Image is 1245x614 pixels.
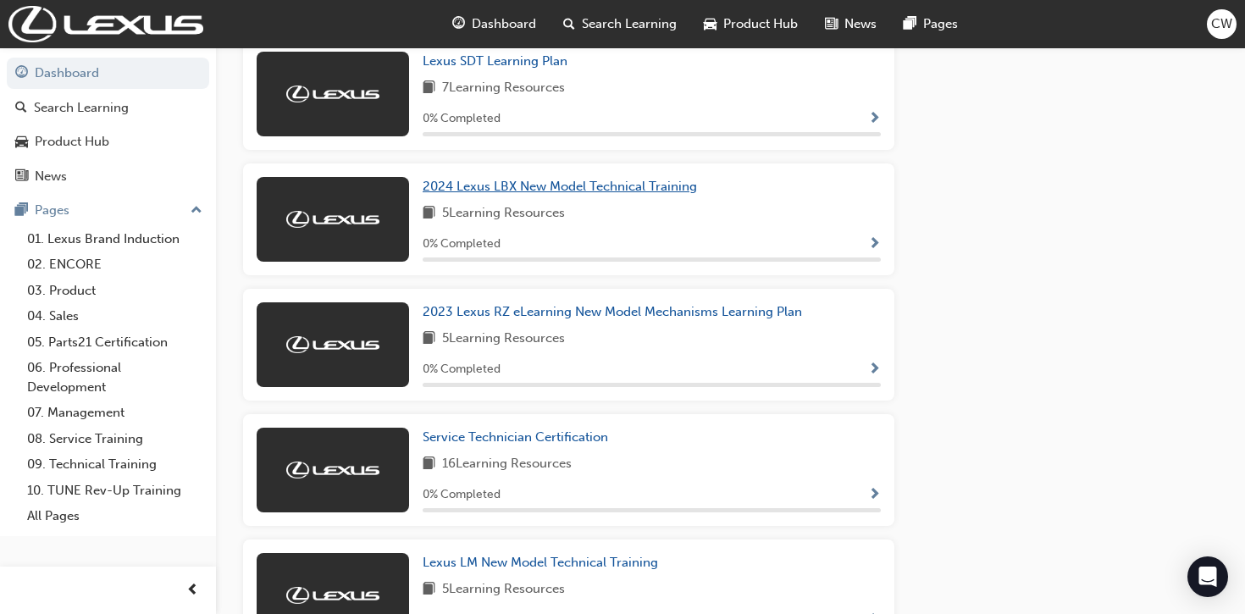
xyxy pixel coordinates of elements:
span: guage-icon [452,14,465,35]
a: pages-iconPages [890,7,971,41]
button: Pages [7,195,209,226]
a: Dashboard [7,58,209,89]
span: Show Progress [868,112,881,127]
span: book-icon [423,329,435,350]
a: 01. Lexus Brand Induction [20,226,209,252]
span: up-icon [191,200,202,222]
a: 09. Technical Training [20,451,209,478]
a: 03. Product [20,278,209,304]
span: search-icon [15,101,27,116]
span: news-icon [15,169,28,185]
span: News [844,14,877,34]
span: Show Progress [868,237,881,252]
img: Trak [286,336,379,353]
a: guage-iconDashboard [439,7,550,41]
a: Product Hub [7,126,209,158]
a: Search Learning [7,92,209,124]
img: Trak [286,211,379,228]
span: book-icon [423,454,435,475]
span: car-icon [15,135,28,150]
span: Pages [923,14,958,34]
div: Product Hub [35,132,109,152]
img: Trak [286,86,379,102]
img: Trak [286,587,379,604]
span: 0 % Completed [423,360,501,379]
button: CW [1207,9,1237,39]
span: car-icon [704,14,717,35]
span: news-icon [825,14,838,35]
a: 10. TUNE Rev-Up Training [20,478,209,504]
a: 05. Parts21 Certification [20,329,209,356]
span: 2023 Lexus RZ eLearning New Model Mechanisms Learning Plan [423,304,802,319]
a: All Pages [20,503,209,529]
a: search-iconSearch Learning [550,7,690,41]
span: prev-icon [186,580,199,601]
span: pages-icon [904,14,916,35]
a: 02. ENCORE [20,252,209,278]
span: 5 Learning Resources [442,329,565,350]
button: Show Progress [868,234,881,255]
span: 0 % Completed [423,235,501,254]
button: Show Progress [868,484,881,506]
span: 5 Learning Resources [442,579,565,600]
a: News [7,161,209,192]
span: Search Learning [582,14,677,34]
button: Show Progress [868,108,881,130]
a: 06. Professional Development [20,355,209,400]
a: Lexus LM New Model Technical Training [423,553,665,573]
span: CW [1211,14,1232,34]
span: Dashboard [472,14,536,34]
a: 2024 Lexus LBX New Model Technical Training [423,177,704,196]
span: 5 Learning Resources [442,203,565,224]
a: Lexus SDT Learning Plan [423,52,574,71]
span: Lexus LM New Model Technical Training [423,555,658,570]
div: News [35,167,67,186]
img: Trak [286,462,379,478]
span: 0 % Completed [423,485,501,505]
span: Lexus SDT Learning Plan [423,53,567,69]
span: guage-icon [15,66,28,81]
img: Trak [8,6,203,42]
span: 7 Learning Resources [442,78,565,99]
span: 0 % Completed [423,109,501,129]
span: 16 Learning Resources [442,454,572,475]
span: Service Technician Certification [423,429,608,445]
a: Service Technician Certification [423,428,615,447]
a: 07. Management [20,400,209,426]
a: car-iconProduct Hub [690,7,811,41]
span: search-icon [563,14,575,35]
button: Show Progress [868,359,881,380]
div: Search Learning [34,98,129,118]
span: Show Progress [868,488,881,503]
a: 08. Service Training [20,426,209,452]
span: pages-icon [15,203,28,218]
a: news-iconNews [811,7,890,41]
span: book-icon [423,203,435,224]
span: Show Progress [868,362,881,378]
a: 2023 Lexus RZ eLearning New Model Mechanisms Learning Plan [423,302,809,322]
div: Pages [35,201,69,220]
span: 2024 Lexus LBX New Model Technical Training [423,179,697,194]
a: 04. Sales [20,303,209,329]
span: book-icon [423,78,435,99]
span: book-icon [423,579,435,600]
div: Open Intercom Messenger [1187,556,1228,597]
button: DashboardSearch LearningProduct HubNews [7,54,209,195]
span: Product Hub [723,14,798,34]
